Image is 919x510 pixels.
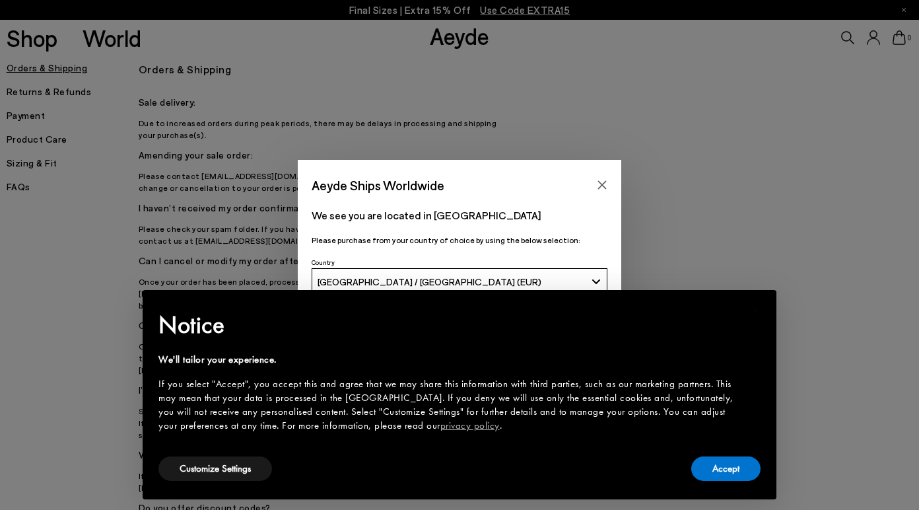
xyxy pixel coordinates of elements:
[158,377,739,433] div: If you select "Accept", you accept this and agree that we may share this information with third p...
[318,276,541,287] span: [GEOGRAPHIC_DATA] / [GEOGRAPHIC_DATA] (EUR)
[592,175,612,195] button: Close
[440,419,500,432] a: privacy policy
[751,299,760,320] span: ×
[312,234,607,246] p: Please purchase from your country of choice by using the below selection:
[312,174,444,197] span: Aeyde Ships Worldwide
[158,308,739,342] h2: Notice
[312,258,335,266] span: Country
[691,456,761,481] button: Accept
[158,353,739,367] div: We'll tailor your experience.
[739,294,771,326] button: Close this notice
[312,207,607,223] p: We see you are located in [GEOGRAPHIC_DATA]
[158,456,272,481] button: Customize Settings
